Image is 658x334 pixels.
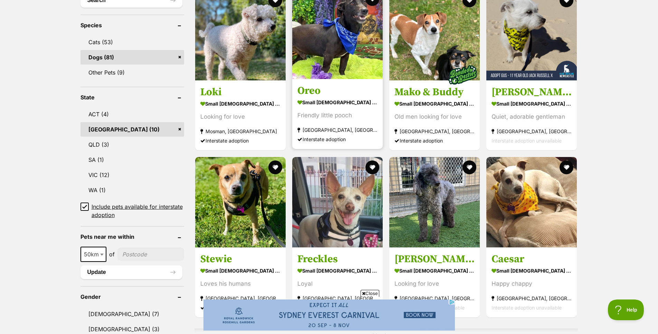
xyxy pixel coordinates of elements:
a: [PERSON_NAME] - [DEMOGRAPHIC_DATA] [PERSON_NAME] X small [DEMOGRAPHIC_DATA] Dog Quiet, adorable g... [486,80,577,150]
button: favourite [268,160,282,174]
img: Coco Bella - Poodle (Miniature) Dog [389,157,480,247]
a: Loki small [DEMOGRAPHIC_DATA] Dog Looking for love Mosman, [GEOGRAPHIC_DATA] Interstate adoption [195,80,286,150]
span: 50km [80,247,106,262]
a: Dogs (81) [80,50,184,65]
strong: Mosman, [GEOGRAPHIC_DATA] [200,127,280,136]
strong: small [DEMOGRAPHIC_DATA] Dog [492,266,572,276]
div: Quiet, adorable gentleman [492,112,572,121]
h3: Caesar [492,253,572,266]
strong: small [DEMOGRAPHIC_DATA] Dog [394,266,475,276]
a: VIC (12) [80,168,184,182]
h3: Mako & Buddy [394,86,475,99]
a: Stewie small [DEMOGRAPHIC_DATA] Dog Loves his humans [GEOGRAPHIC_DATA], [GEOGRAPHIC_DATA] Interst... [195,247,286,317]
strong: small [DEMOGRAPHIC_DATA] Dog [297,266,378,276]
span: Close [361,290,379,297]
strong: [GEOGRAPHIC_DATA], [GEOGRAPHIC_DATA] [297,125,378,135]
span: 50km [81,249,106,259]
img: Stewie - Jack Russell Terrier Dog [195,157,286,247]
strong: small [DEMOGRAPHIC_DATA] Dog [200,99,280,109]
a: Oreo small [DEMOGRAPHIC_DATA] Dog Friendly little pooch [GEOGRAPHIC_DATA], [GEOGRAPHIC_DATA] Inte... [292,79,383,149]
iframe: Advertisement [203,299,455,331]
header: Gender [80,294,184,300]
a: Caesar small [DEMOGRAPHIC_DATA] Dog Happy chappy [GEOGRAPHIC_DATA], [GEOGRAPHIC_DATA] Interstate ... [486,247,577,317]
div: Interstate adoption [200,303,280,312]
a: SA (1) [80,153,184,167]
header: Pets near me within [80,234,184,240]
a: QLD (3) [80,137,184,152]
strong: [GEOGRAPHIC_DATA], [GEOGRAPHIC_DATA] [394,294,475,303]
strong: [GEOGRAPHIC_DATA], [GEOGRAPHIC_DATA] [492,127,572,136]
img: Caesar - Jack Russell Terrier Dog [486,157,577,247]
img: Freckles - Jack Russell Terrier Dog [292,157,383,247]
a: Other Pets (9) [80,65,184,80]
button: favourite [560,160,574,174]
span: Include pets available for interstate adoption [92,203,184,219]
a: ACT (4) [80,107,184,121]
h3: Oreo [297,84,378,97]
input: postcode [117,248,184,261]
div: Interstate adoption [200,136,280,145]
div: Interstate adoption [297,135,378,144]
a: [PERSON_NAME] small [DEMOGRAPHIC_DATA] Dog Looking for love [GEOGRAPHIC_DATA], [GEOGRAPHIC_DATA] ... [389,247,480,317]
button: Update [80,265,182,279]
a: Include pets available for interstate adoption [80,203,184,219]
div: Looking for love [394,279,475,288]
a: WA (1) [80,183,184,197]
header: State [80,94,184,100]
h3: [PERSON_NAME] - [DEMOGRAPHIC_DATA] [PERSON_NAME] X [492,86,572,99]
div: Happy chappy [492,279,572,288]
div: Loyal [297,279,378,288]
h3: Loki [200,86,280,99]
span: of [109,250,115,258]
strong: small [DEMOGRAPHIC_DATA] Dog [394,99,475,109]
a: Cats (53) [80,35,184,49]
a: [DEMOGRAPHIC_DATA] (7) [80,307,184,321]
strong: [GEOGRAPHIC_DATA], [GEOGRAPHIC_DATA] [200,294,280,303]
div: Friendly little pooch [297,111,378,120]
strong: small [DEMOGRAPHIC_DATA] Dog [297,97,378,107]
a: Mako & Buddy small [DEMOGRAPHIC_DATA] Dog Old men looking for love [GEOGRAPHIC_DATA], [GEOGRAPHIC... [389,80,480,150]
div: Loves his humans [200,279,280,288]
header: Species [80,22,184,28]
a: [GEOGRAPHIC_DATA] (10) [80,122,184,137]
strong: small [DEMOGRAPHIC_DATA] Dog [200,266,280,276]
button: favourite [462,160,476,174]
span: Interstate adoption unavailable [492,305,562,311]
h3: [PERSON_NAME] [394,253,475,266]
h3: Freckles [297,253,378,266]
strong: small [DEMOGRAPHIC_DATA] Dog [492,99,572,109]
iframe: Help Scout Beacon - Open [608,299,644,320]
span: Interstate adoption unavailable [492,138,562,144]
a: Freckles small [DEMOGRAPHIC_DATA] Dog Loyal [GEOGRAPHIC_DATA], [GEOGRAPHIC_DATA] Interstate adopt... [292,247,383,317]
img: bonded besties [445,58,480,92]
strong: [GEOGRAPHIC_DATA], [GEOGRAPHIC_DATA] [394,127,475,136]
div: Interstate adoption [394,136,475,145]
div: Old men looking for love [394,112,475,121]
h3: Stewie [200,253,280,266]
strong: [GEOGRAPHIC_DATA], [GEOGRAPHIC_DATA] [297,294,378,303]
strong: [GEOGRAPHIC_DATA], [GEOGRAPHIC_DATA] [492,294,572,303]
button: favourite [365,160,379,174]
div: Looking for love [200,112,280,121]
